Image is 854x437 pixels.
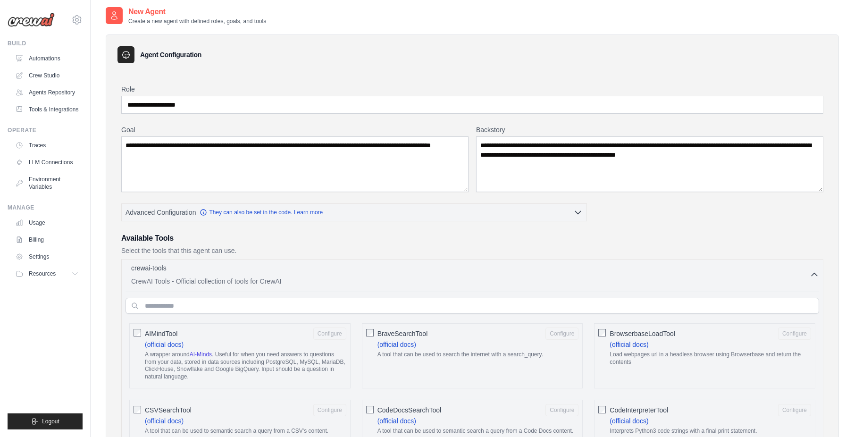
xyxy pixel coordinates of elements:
span: CodeDocsSearchTool [377,405,441,415]
label: Role [121,84,823,94]
button: BraveSearchTool (official docs) A tool that can be used to search the internet with a search_query. [545,328,578,340]
p: CrewAI Tools - Official collection of tools for CrewAI [131,277,810,286]
span: Resources [29,270,56,277]
button: Logout [8,413,83,429]
span: CSVSearchTool [145,405,192,415]
a: AI-Minds [190,351,212,358]
a: Crew Studio [11,68,83,83]
button: Advanced Configuration They can also be set in the code. Learn more [122,204,586,221]
span: AIMindTool [145,329,177,338]
span: Logout [42,418,59,425]
a: (official docs) [610,417,648,425]
a: (official docs) [377,341,416,348]
p: Interprets Python3 code strings with a final print statement. [610,428,811,435]
span: CodeInterpreterTool [610,405,668,415]
div: Operate [8,126,83,134]
button: crewai-tools CrewAI Tools - Official collection of tools for CrewAI [126,263,819,286]
a: Billing [11,232,83,247]
div: Build [8,40,83,47]
a: Environment Variables [11,172,83,194]
a: They can also be set in the code. Learn more [200,209,323,216]
h3: Available Tools [121,233,823,244]
label: Backstory [476,125,823,134]
p: A tool that can be used to semantic search a query from a Code Docs content. [377,428,579,435]
a: (official docs) [610,341,648,348]
span: BrowserbaseLoadTool [610,329,675,338]
button: CodeInterpreterTool (official docs) Interprets Python3 code strings with a final print statement. [778,404,811,416]
span: Advanced Configuration [126,208,196,217]
label: Goal [121,125,469,134]
a: LLM Connections [11,155,83,170]
p: A tool that can be used to semantic search a query from a CSV's content. [145,428,346,435]
p: Select the tools that this agent can use. [121,246,823,255]
h2: New Agent [128,6,266,17]
a: (official docs) [377,417,416,425]
img: Logo [8,13,55,27]
p: Create a new agent with defined roles, goals, and tools [128,17,266,25]
p: crewai-tools [131,263,167,273]
a: Usage [11,215,83,230]
p: A tool that can be used to search the internet with a search_query. [377,351,579,359]
a: Agents Repository [11,85,83,100]
h3: Agent Configuration [140,50,201,59]
button: CSVSearchTool (official docs) A tool that can be used to semantic search a query from a CSV's con... [313,404,346,416]
button: BrowserbaseLoadTool (official docs) Load webpages url in a headless browser using Browserbase and... [778,328,811,340]
button: AIMindTool (official docs) A wrapper aroundAI-Minds. Useful for when you need answers to question... [313,328,346,340]
a: (official docs) [145,341,184,348]
a: (official docs) [145,417,184,425]
p: Load webpages url in a headless browser using Browserbase and return the contents [610,351,811,366]
div: Manage [8,204,83,211]
span: BraveSearchTool [377,329,428,338]
p: A wrapper around . Useful for when you need answers to questions from your data, stored in data s... [145,351,346,380]
a: Settings [11,249,83,264]
button: Resources [11,266,83,281]
button: CodeDocsSearchTool (official docs) A tool that can be used to semantic search a query from a Code... [545,404,578,416]
a: Automations [11,51,83,66]
a: Tools & Integrations [11,102,83,117]
a: Traces [11,138,83,153]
